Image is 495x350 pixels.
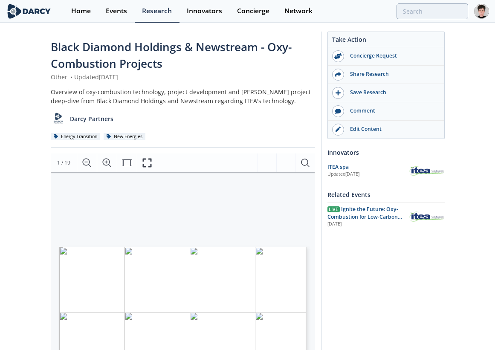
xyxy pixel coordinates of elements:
p: Darcy Partners [70,114,113,123]
img: logo-wide.svg [6,4,52,19]
div: Updated [DATE] [327,171,409,178]
div: Related Events [327,187,445,202]
a: ITEA spa Updated[DATE] ITEA spa [327,163,445,178]
div: [DATE] [327,221,403,228]
div: Energy Transition [51,133,101,141]
div: Share Research [344,70,440,78]
div: Network [284,8,313,14]
a: Edit Content [328,121,444,139]
span: Live [327,206,340,212]
div: Events [106,8,127,14]
div: Edit Content [344,125,440,133]
div: Concierge Request [344,52,440,60]
img: Profile [474,4,489,19]
div: Overview of oxy-combustion technology, project development and [PERSON_NAME] project deep-dive fr... [51,87,315,105]
span: Ignite the Future: Oxy-Combustion for Low-Carbon Power [327,205,402,229]
input: Advanced Search [397,3,468,19]
div: Concierge [237,8,269,14]
div: Comment [344,107,440,115]
span: • [69,73,74,81]
a: Live Ignite the Future: Oxy-Combustion for Low-Carbon Power [DATE] ITEA spa [327,205,445,228]
div: Innovators [187,8,222,14]
div: Research [142,8,172,14]
div: Home [71,8,91,14]
img: ITEA spa [409,210,445,223]
div: Other Updated [DATE] [51,72,315,81]
img: ITEA spa [409,165,445,177]
div: Save Research [344,89,440,96]
iframe: chat widget [459,316,486,341]
div: Innovators [327,145,445,160]
div: ITEA spa [327,163,409,171]
div: New Energies [104,133,146,141]
span: Black Diamond Holdings & Newstream - Oxy-Combustion Projects [51,39,292,71]
div: Take Action [328,35,444,47]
